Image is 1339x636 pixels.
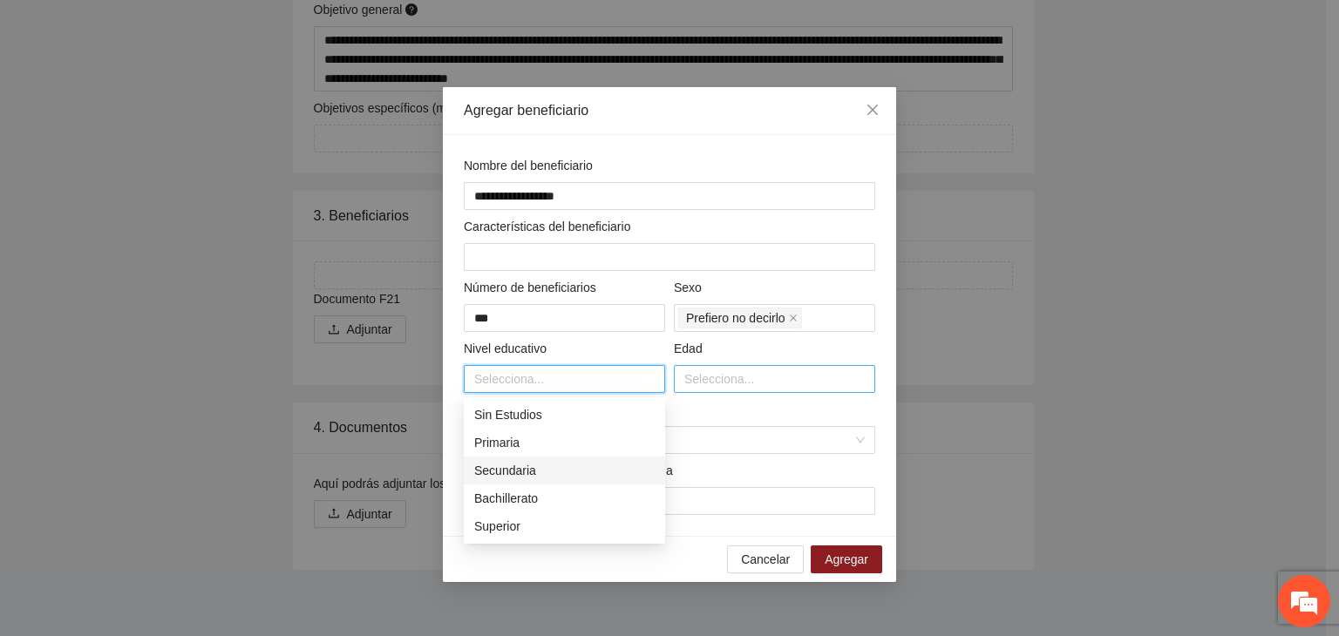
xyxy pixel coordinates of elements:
[474,433,655,452] div: Primaria
[741,550,790,569] span: Cancelar
[464,339,547,358] label: Nivel educativo
[464,512,665,540] div: Superior
[464,484,665,512] div: Bachillerato
[464,217,630,236] label: Características del beneficiario
[825,550,868,569] span: Agregar
[849,87,896,134] button: Close
[464,278,596,297] label: Número de beneficiarios
[101,214,241,390] span: Estamos en línea.
[866,103,880,117] span: close
[474,517,655,536] div: Superior
[474,489,655,508] div: Bachillerato
[464,156,593,175] label: Nombre del beneficiario
[9,439,332,500] textarea: Escriba su mensaje y pulse “Intro”
[811,545,882,573] button: Agregar
[474,405,655,424] div: Sin Estudios
[464,401,665,429] div: Sin Estudios
[464,461,673,480] label: Objetivo específico al que se relaciona
[789,314,798,322] span: close
[674,278,702,297] label: Sexo
[678,308,802,328] span: Prefiero no decirlo
[286,9,328,51] div: Minimizar ventana de chat en vivo
[474,461,655,480] div: Secundaria
[727,545,804,573] button: Cancelar
[686,308,785,328] span: Prefiero no decirlo
[464,457,665,484] div: Secundaria
[464,101,875,120] div: Agregar beneficiario
[464,429,665,457] div: Primaria
[674,339,703,358] label: Edad
[91,89,293,112] div: Chatee con nosotros ahora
